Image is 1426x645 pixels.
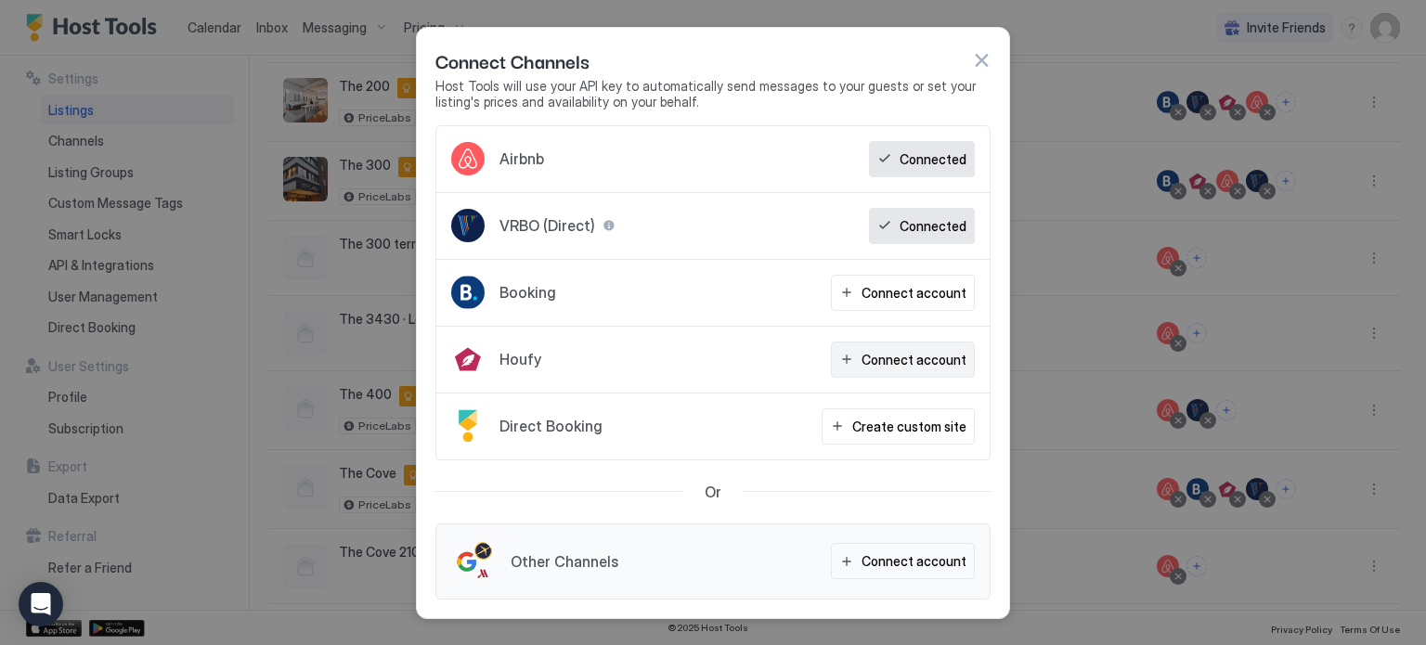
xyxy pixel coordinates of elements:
div: Connect account [862,551,966,571]
span: Other Channels [511,552,618,571]
button: Connect account [831,275,975,311]
button: Create custom site [822,408,975,445]
span: Airbnb [499,149,544,168]
div: Create custom site [852,417,966,436]
span: VRBO (Direct) [499,216,595,235]
span: Connect Channels [435,46,590,74]
div: Connect account [862,350,966,369]
div: Open Intercom Messenger [19,582,63,626]
button: Connect account [831,543,975,579]
span: Booking [499,283,556,302]
div: Connected [900,216,966,236]
span: Houfy [499,350,541,368]
button: Connect account [831,342,975,378]
span: Direct Booking [499,417,603,435]
span: Or [705,483,721,501]
button: Connected [869,208,975,244]
div: Connected [900,149,966,169]
button: Connected [869,141,975,177]
div: Connect account [862,283,966,303]
span: Host Tools will use your API key to automatically send messages to your guests or set your listin... [435,78,991,110]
